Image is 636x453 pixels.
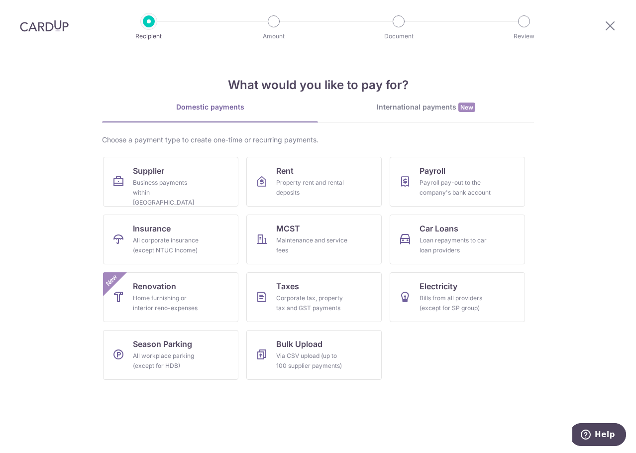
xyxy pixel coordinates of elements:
a: TaxesCorporate tax, property tax and GST payments [246,272,382,322]
div: All workplace parking (except for HDB) [133,351,205,371]
a: Car LoansLoan repayments to car loan providers [390,215,525,264]
span: Renovation [133,280,176,292]
div: Choose a payment type to create one-time or recurring payments. [102,135,534,145]
div: Domestic payments [102,102,318,112]
div: Loan repayments to car loan providers [420,235,491,255]
a: SupplierBusiness payments within [GEOGRAPHIC_DATA] [103,157,238,207]
span: Electricity [420,280,457,292]
iframe: Opens a widget where you can find more information [572,423,626,448]
span: Supplier [133,165,164,177]
span: Season Parking [133,338,192,350]
div: Corporate tax, property tax and GST payments [276,293,348,313]
div: Maintenance and service fees [276,235,348,255]
div: Business payments within [GEOGRAPHIC_DATA] [133,178,205,208]
a: Season ParkingAll workplace parking (except for HDB) [103,330,238,380]
span: Taxes [276,280,299,292]
span: Help [22,7,43,16]
div: All corporate insurance (except NTUC Income) [133,235,205,255]
p: Amount [237,31,311,41]
div: Property rent and rental deposits [276,178,348,198]
span: New [104,272,120,289]
a: PayrollPayroll pay-out to the company's bank account [390,157,525,207]
span: MCST [276,223,300,234]
div: International payments [318,102,534,113]
h4: What would you like to pay for? [102,76,534,94]
div: Via CSV upload (up to 100 supplier payments) [276,351,348,371]
a: InsuranceAll corporate insurance (except NTUC Income) [103,215,238,264]
div: Bills from all providers (except for SP group) [420,293,491,313]
span: Car Loans [420,223,458,234]
span: Insurance [133,223,171,234]
span: New [458,103,475,112]
a: RenovationHome furnishing or interior reno-expensesNew [103,272,238,322]
a: RentProperty rent and rental deposits [246,157,382,207]
div: Payroll pay-out to the company's bank account [420,178,491,198]
a: Bulk UploadVia CSV upload (up to 100 supplier payments) [246,330,382,380]
p: Review [487,31,561,41]
p: Recipient [112,31,186,41]
span: Payroll [420,165,445,177]
a: MCSTMaintenance and service fees [246,215,382,264]
p: Document [362,31,435,41]
span: Rent [276,165,294,177]
img: CardUp [20,20,69,32]
a: ElectricityBills from all providers (except for SP group) [390,272,525,322]
div: Home furnishing or interior reno-expenses [133,293,205,313]
span: Bulk Upload [276,338,322,350]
